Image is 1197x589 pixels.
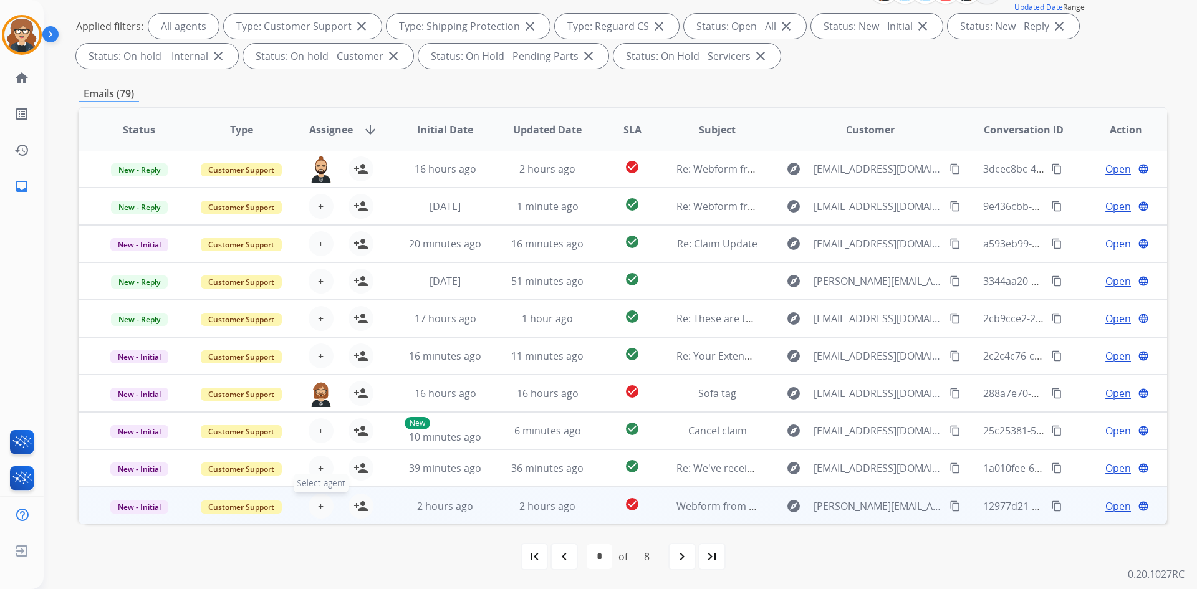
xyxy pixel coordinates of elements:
[1138,388,1149,399] mat-icon: language
[625,497,640,512] mat-icon: check_circle
[1014,2,1085,12] span: Range
[786,386,801,401] mat-icon: explore
[651,19,666,34] mat-icon: close
[511,461,584,475] span: 36 minutes ago
[625,234,640,249] mat-icon: check_circle
[1138,163,1149,175] mat-icon: language
[318,274,324,289] span: +
[353,199,368,214] mat-icon: person_add
[519,499,575,513] span: 2 hours ago
[415,312,476,325] span: 17 hours ago
[318,236,324,251] span: +
[514,424,581,438] span: 6 minutes ago
[110,388,168,401] span: New - Initial
[511,274,584,288] span: 51 minutes ago
[79,86,139,102] p: Emails (79)
[814,423,942,438] span: [EMAIL_ADDRESS][DOMAIN_NAME]
[294,474,349,492] span: Select agent
[684,14,806,39] div: Status: Open - All
[677,237,757,251] span: Re: Claim Update
[699,122,736,137] span: Subject
[309,343,334,368] button: +
[1105,236,1131,251] span: Open
[318,311,324,326] span: +
[353,274,368,289] mat-icon: person_add
[676,162,976,176] span: Re: Webform from [EMAIL_ADDRESS][DOMAIN_NAME] on [DATE]
[949,462,961,474] mat-icon: content_copy
[148,14,219,39] div: All agents
[110,500,168,514] span: New - Initial
[1051,201,1062,212] mat-icon: content_copy
[111,313,168,326] span: New - Reply
[1138,201,1149,212] mat-icon: language
[983,199,1174,213] span: 9e436cbb-a1c5-4798-8d68-7afa36ecd09d
[110,425,168,438] span: New - Initial
[318,499,324,514] span: +
[110,350,168,363] span: New - Initial
[201,425,282,438] span: Customer Support
[625,347,640,362] mat-icon: check_circle
[1051,350,1062,362] mat-icon: content_copy
[698,386,736,400] span: Sofa tag
[634,544,660,569] div: 8
[983,424,1165,438] span: 25c25381-56f6-4160-92c7-affcd96a7dcf
[983,349,1173,363] span: 2c2c4c76-c380-40c4-b210-9066c3b091be
[555,14,679,39] div: Type: Reguard CS
[786,348,801,363] mat-icon: explore
[786,199,801,214] mat-icon: explore
[983,461,1171,475] span: 1a010fee-66d0-4f25-a992-628b2e0165a0
[387,14,550,39] div: Type: Shipping Protection
[675,549,690,564] mat-icon: navigate_next
[418,44,608,69] div: Status: On Hold - Pending Parts
[309,381,334,407] img: agent-avatar
[309,269,334,294] button: +
[318,199,324,214] span: +
[409,237,481,251] span: 20 minutes ago
[353,423,368,438] mat-icon: person_add
[1105,274,1131,289] span: Open
[309,494,334,519] button: +Select agent
[201,350,282,363] span: Customer Support
[623,122,642,137] span: SLA
[625,384,640,399] mat-icon: check_circle
[948,14,1079,39] div: Status: New - Reply
[625,421,640,436] mat-icon: check_circle
[353,386,368,401] mat-icon: person_add
[676,499,1113,513] span: Webform from [PERSON_NAME][EMAIL_ADDRESS][PERSON_NAME][DOMAIN_NAME] on [DATE]
[949,350,961,362] mat-icon: content_copy
[517,199,579,213] span: 1 minute ago
[1051,500,1062,512] mat-icon: content_copy
[1138,425,1149,436] mat-icon: language
[511,237,584,251] span: 16 minutes ago
[1051,275,1062,287] mat-icon: content_copy
[110,462,168,476] span: New - Initial
[814,199,942,214] span: [EMAIL_ADDRESS][DOMAIN_NAME]
[814,274,942,289] span: [PERSON_NAME][EMAIL_ADDRESS][PERSON_NAME][DOMAIN_NAME]
[814,386,942,401] span: [EMAIL_ADDRESS][DOMAIN_NAME]
[949,163,961,175] mat-icon: content_copy
[688,424,747,438] span: Cancel claim
[625,272,640,287] mat-icon: check_circle
[430,274,461,288] span: [DATE]
[581,49,596,64] mat-icon: close
[1051,238,1062,249] mat-icon: content_copy
[983,237,1175,251] span: a593eb99-02b7-4e4a-bb61-45c276df38c1
[1105,348,1131,363] span: Open
[625,459,640,474] mat-icon: check_circle
[4,17,39,52] img: avatar
[676,199,976,213] span: Re: Webform from [EMAIL_ADDRESS][DOMAIN_NAME] on [DATE]
[111,201,168,214] span: New - Reply
[511,349,584,363] span: 11 minutes ago
[1138,313,1149,324] mat-icon: language
[405,417,430,429] p: New
[786,274,801,289] mat-icon: explore
[915,19,930,34] mat-icon: close
[625,309,640,324] mat-icon: check_circle
[1065,108,1167,151] th: Action
[318,348,324,363] span: +
[618,549,628,564] div: of
[353,348,368,363] mat-icon: person_add
[517,386,579,400] span: 16 hours ago
[1138,462,1149,474] mat-icon: language
[1105,311,1131,326] span: Open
